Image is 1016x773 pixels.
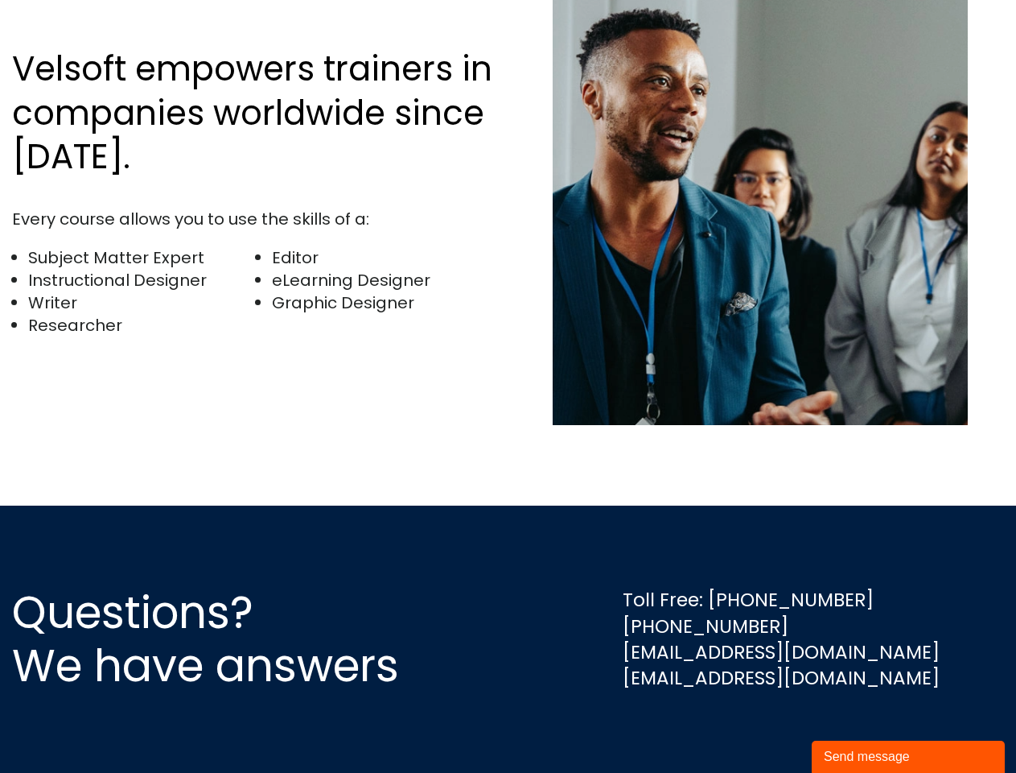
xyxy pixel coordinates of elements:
[623,587,940,691] div: Toll Free: [PHONE_NUMBER] [PHONE_NUMBER] [EMAIL_ADDRESS][DOMAIN_NAME] [EMAIL_ADDRESS][DOMAIN_NAME]
[28,291,256,314] li: Writer
[812,738,1008,773] iframe: chat widget
[12,586,457,692] h2: Questions? We have answers
[272,246,500,269] li: Editor
[272,269,500,291] li: eLearning Designer
[272,291,500,314] li: Graphic Designer
[12,48,500,180] h2: Velsoft empowers trainers in companies worldwide since [DATE].
[12,208,500,230] div: Every course allows you to use the skills of a:
[28,269,256,291] li: Instructional Designer
[28,246,256,269] li: Subject Matter Expert
[28,314,256,337] li: Researcher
